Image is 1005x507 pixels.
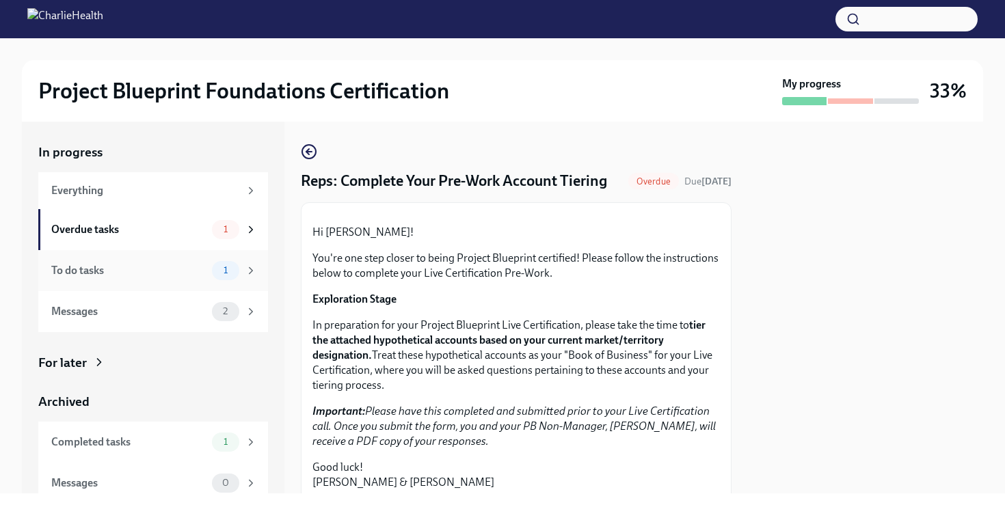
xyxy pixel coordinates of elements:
a: Archived [38,393,268,411]
a: In progress [38,143,268,161]
a: Messages2 [38,291,268,332]
span: Overdue [628,176,679,187]
span: 1 [215,437,236,447]
div: Overdue tasks [51,222,206,237]
p: Hi [PERSON_NAME]! [312,225,720,240]
a: To do tasks1 [38,250,268,291]
p: Good luck! [PERSON_NAME] & [PERSON_NAME] [312,460,720,490]
span: 2 [215,306,236,316]
a: Overdue tasks1 [38,209,268,250]
a: Everything [38,172,268,209]
h3: 33% [930,79,967,103]
div: Messages [51,304,206,319]
p: In preparation for your Project Blueprint Live Certification, please take the time to Treat these... [312,318,720,393]
div: Messages [51,476,206,491]
em: Please have this completed and submitted prior to your Live Certification call. Once you submit t... [312,405,716,448]
strong: Exploration Stage [312,292,397,305]
div: Everything [51,183,239,198]
strong: [DATE] [701,176,732,187]
div: To do tasks [51,263,206,278]
span: 0 [214,478,237,488]
div: For later [38,354,87,372]
h4: Reps: Complete Your Pre-Work Account Tiering [301,171,607,191]
p: You're one step closer to being Project Blueprint certified! Please follow the instructions below... [312,251,720,281]
a: For later [38,354,268,372]
strong: Important: [312,405,365,417]
strong: My progress [782,77,841,92]
img: CharlieHealth [27,8,103,30]
a: Completed tasks1 [38,422,268,463]
h2: Project Blueprint Foundations Certification [38,77,449,105]
span: 1 [215,265,236,275]
a: Messages0 [38,463,268,504]
span: 1 [215,224,236,234]
span: Due [684,176,732,187]
div: Completed tasks [51,435,206,450]
strong: tier the attached hypothetical accounts based on your current market/territory designation. [312,318,706,361]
